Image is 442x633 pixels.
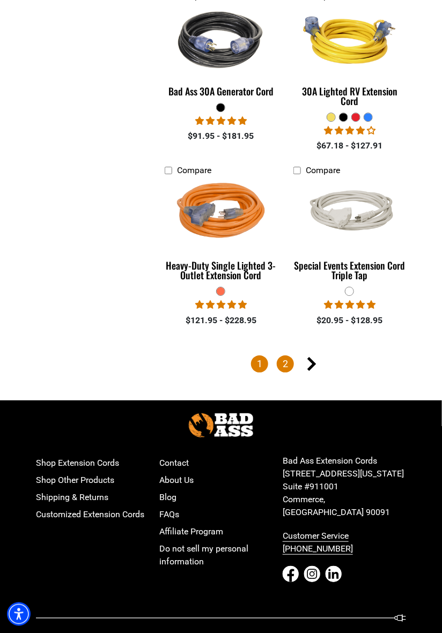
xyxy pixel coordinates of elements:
a: yellow 30A Lighted RV Extension Cord [293,6,406,112]
a: Shipping & Returns [36,489,159,506]
a: Do not sell my personal information [159,540,283,570]
div: $67.18 - $127.91 [293,139,406,152]
a: orange Heavy-Duty Single Lighted 3-Outlet Extension Cord [165,181,277,286]
span: 5.00 stars [195,116,247,126]
img: orange [164,163,278,265]
a: Blog [159,489,283,506]
div: $121.95 - $228.95 [165,314,277,327]
a: Contact [159,455,283,472]
a: FAQs [159,506,283,523]
div: Bad Ass 30A Generator Cord [165,86,277,96]
a: Customized Extension Cords [36,506,159,523]
div: $91.95 - $181.95 [165,130,277,143]
span: 5.00 stars [324,300,375,310]
span: 4.11 stars [324,125,375,136]
span: Compare [177,165,211,175]
a: Affiliate Program [159,523,283,540]
img: Bad Ass Extension Cords [189,413,253,437]
div: Accessibility Menu [7,602,31,626]
a: white Special Events Extension Cord Triple Tap [293,181,406,286]
a: black Bad Ass 30A Generator Cord [165,6,277,102]
a: call 833-674-1699 [283,527,406,557]
nav: Pagination [165,355,406,375]
a: Next page [303,355,320,373]
a: LinkedIn - open in a new tab [326,566,342,582]
span: 5.00 stars [195,300,247,310]
a: Shop Other Products [36,472,159,489]
a: Facebook - open in a new tab [283,566,299,582]
div: Heavy-Duty Single Lighted 3-Outlet Extension Cord [165,260,277,280]
div: $20.95 - $128.95 [293,314,406,327]
a: Page 2 [277,355,294,373]
div: Special Events Extension Cord Triple Tap [293,260,406,280]
span: Page 1 [251,355,268,373]
span: Compare [306,165,340,175]
a: About Us [159,472,283,489]
img: white [293,181,407,249]
a: Instagram - open in a new tab [304,566,320,582]
a: Shop Extension Cords [36,455,159,472]
p: Bad Ass Extension Cords [STREET_ADDRESS][US_STATE] Suite #911001 Commerce, [GEOGRAPHIC_DATA] 90091 [283,455,406,519]
div: 30A Lighted RV Extension Cord [293,86,406,106]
